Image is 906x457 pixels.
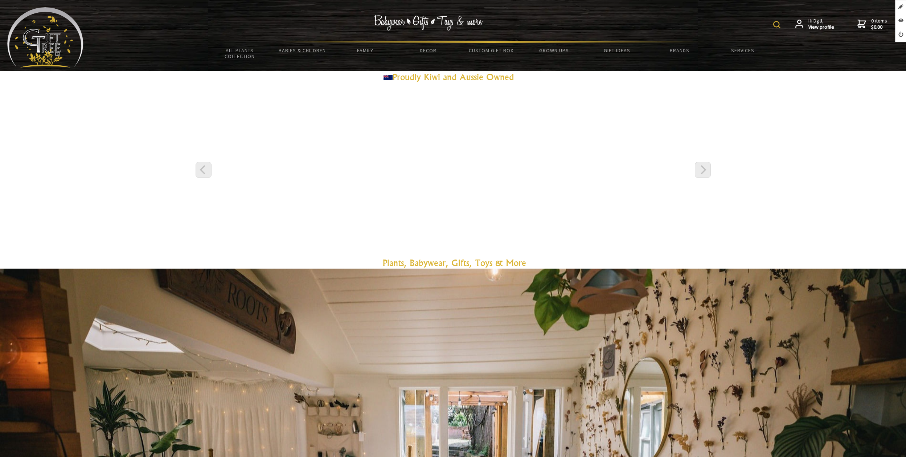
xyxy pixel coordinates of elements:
[460,43,522,58] a: Custom Gift Box
[271,43,334,58] a: Babies & Children
[397,43,459,58] a: Decor
[871,24,887,30] strong: $0.00
[808,24,834,30] strong: View profile
[711,43,774,58] a: Services
[773,21,780,28] img: product search
[795,18,834,30] a: Hi Dgtl,View profile
[383,257,522,268] a: Plants, Babywear, Gifts, Toys & Mor
[585,43,648,58] a: Gift Ideas
[208,43,271,64] a: All Plants Collection
[648,43,711,58] a: Brands
[857,18,887,30] a: 0 items$0.00
[334,43,397,58] a: Family
[7,7,83,68] img: Babyware - Gifts - Toys and more...
[522,43,585,58] a: Grown Ups
[871,17,887,30] span: 0 items
[808,18,834,30] span: Hi Dgtl,
[374,15,483,30] img: Babywear - Gifts - Toys & more
[384,72,523,82] a: Proudly Kiwi and Aussie Owned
